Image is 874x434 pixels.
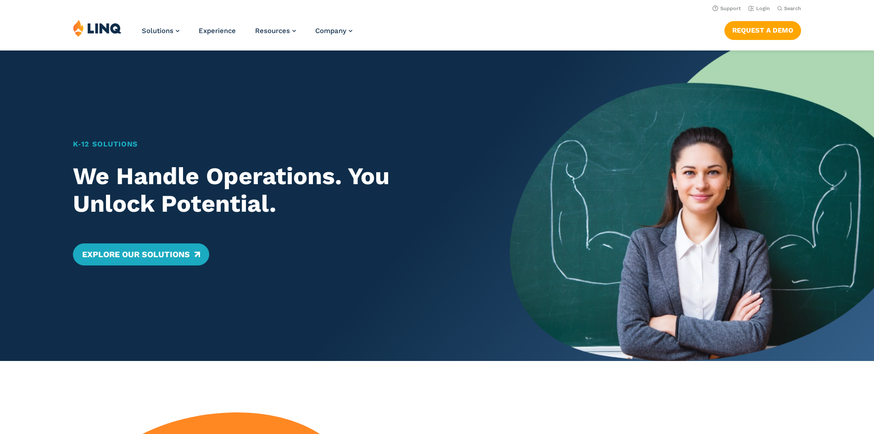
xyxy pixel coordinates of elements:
[73,19,122,37] img: LINQ | K‑12 Software
[315,27,346,35] span: Company
[73,243,209,265] a: Explore Our Solutions
[777,5,801,12] button: Open Search Bar
[142,27,173,35] span: Solutions
[784,6,801,11] span: Search
[510,51,874,361] img: Home Banner
[73,139,474,150] h1: K‑12 Solutions
[315,27,352,35] a: Company
[255,27,296,35] a: Resources
[713,6,741,11] a: Support
[724,21,801,39] a: Request a Demo
[142,19,352,50] nav: Primary Navigation
[73,163,474,218] h2: We Handle Operations. You Unlock Potential.
[255,27,290,35] span: Resources
[724,19,801,39] nav: Button Navigation
[142,27,179,35] a: Solutions
[748,6,770,11] a: Login
[199,27,236,35] a: Experience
